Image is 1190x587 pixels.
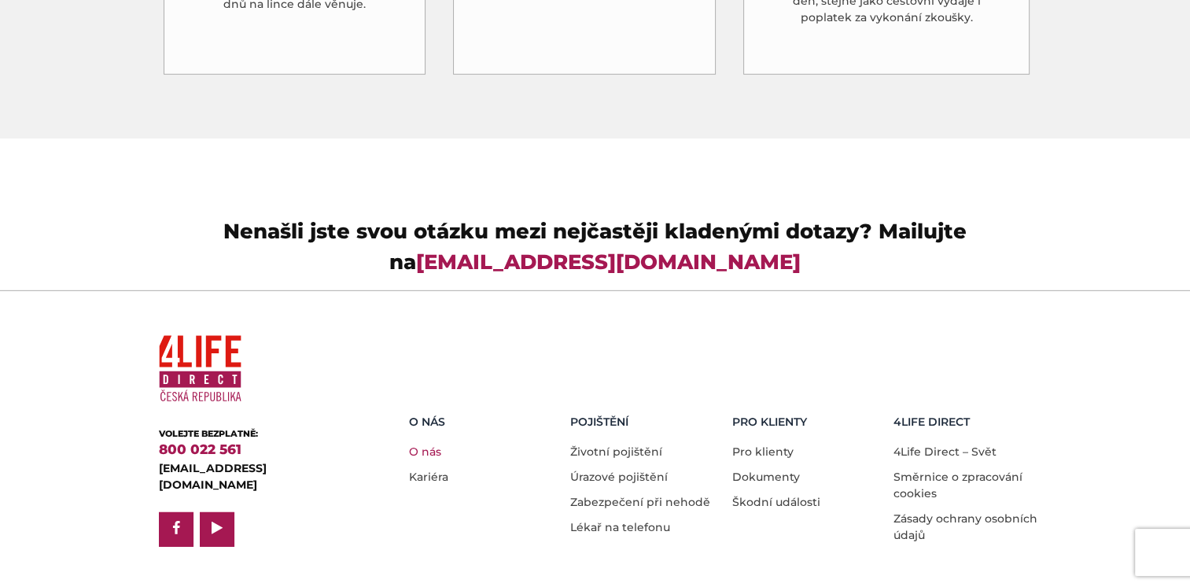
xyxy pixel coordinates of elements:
a: Pro klienty [732,445,794,459]
a: Zásady ochrany osobních údajů [893,511,1037,542]
a: [EMAIL_ADDRESS][DOMAIN_NAME] [416,249,801,275]
a: 4Life Direct – Svět [893,445,997,459]
h5: O nás [409,415,559,429]
a: [EMAIL_ADDRESS][DOMAIN_NAME] [159,461,267,492]
a: Dokumenty [732,470,800,484]
h5: 4LIFE DIRECT [893,415,1044,429]
h5: Pro Klienty [732,415,882,429]
a: Úrazové pojištění [570,470,668,484]
h5: Pojištění [570,415,720,429]
a: Životní pojištění [570,445,662,459]
a: Škodní události [732,495,820,509]
a: Směrnice o zpracování cookies [893,470,1022,500]
a: 800 022 561 [159,441,241,457]
strong: Nenašli jste svou otázku mezi nejčastěji kladenými dotazy? Mailujte na [223,219,967,275]
div: VOLEJTE BEZPLATNĚ: [159,427,359,441]
a: Kariéra [409,470,448,484]
a: Zabezpečení při nehodě [570,495,710,509]
a: O nás [409,445,441,459]
a: Lékař na telefonu [570,520,670,534]
img: 4Life Direct Česká republika logo [159,329,241,408]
